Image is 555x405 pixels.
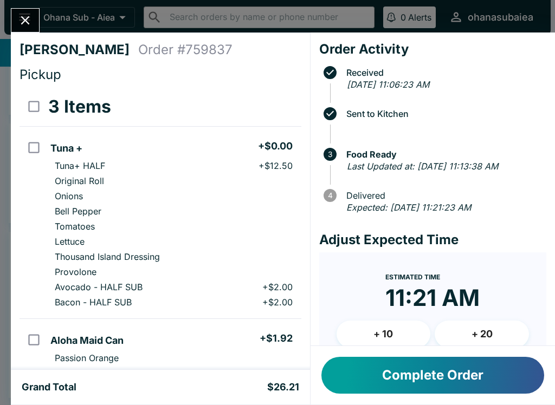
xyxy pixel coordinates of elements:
[22,381,76,394] h5: Grand Total
[347,79,429,90] em: [DATE] 11:06:23 AM
[55,266,96,277] p: Provolone
[319,41,546,57] h4: Order Activity
[385,284,480,312] time: 11:21 AM
[48,96,111,117] h3: 3 Items
[341,149,546,159] span: Food Ready
[259,160,293,171] p: + $12.50
[55,221,95,232] p: Tomatoes
[11,9,39,32] button: Close
[267,381,299,394] h5: $26.21
[260,332,293,345] h5: + $1.92
[258,140,293,153] h5: + $0.00
[20,67,61,82] span: Pickup
[321,357,544,394] button: Complete Order
[55,175,104,186] p: Original Roll
[20,42,138,58] h4: [PERSON_NAME]
[346,202,471,213] em: Expected: [DATE] 11:21:23 AM
[50,142,82,155] h5: Tuna +
[55,191,83,201] p: Onions
[262,297,293,308] p: + $2.00
[347,161,498,172] em: Last Updated at: [DATE] 11:13:38 AM
[341,109,546,119] span: Sent to Kitchen
[55,206,101,217] p: Bell Pepper
[328,150,332,159] text: 3
[385,273,440,281] span: Estimated Time
[55,251,160,262] p: Thousand Island Dressing
[337,321,431,348] button: + 10
[138,42,233,58] h4: Order # 759837
[55,297,132,308] p: Bacon - HALF SUB
[55,282,143,292] p: Avocado - HALF SUB
[341,191,546,200] span: Delivered
[55,236,85,247] p: Lettuce
[262,282,293,292] p: + $2.00
[435,321,529,348] button: + 20
[55,160,105,171] p: Tuna+ HALF
[319,232,546,248] h4: Adjust Expected Time
[50,334,124,347] h5: Aloha Maid Can
[55,352,119,363] p: Passion Orange
[341,68,546,77] span: Received
[327,191,332,200] text: 4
